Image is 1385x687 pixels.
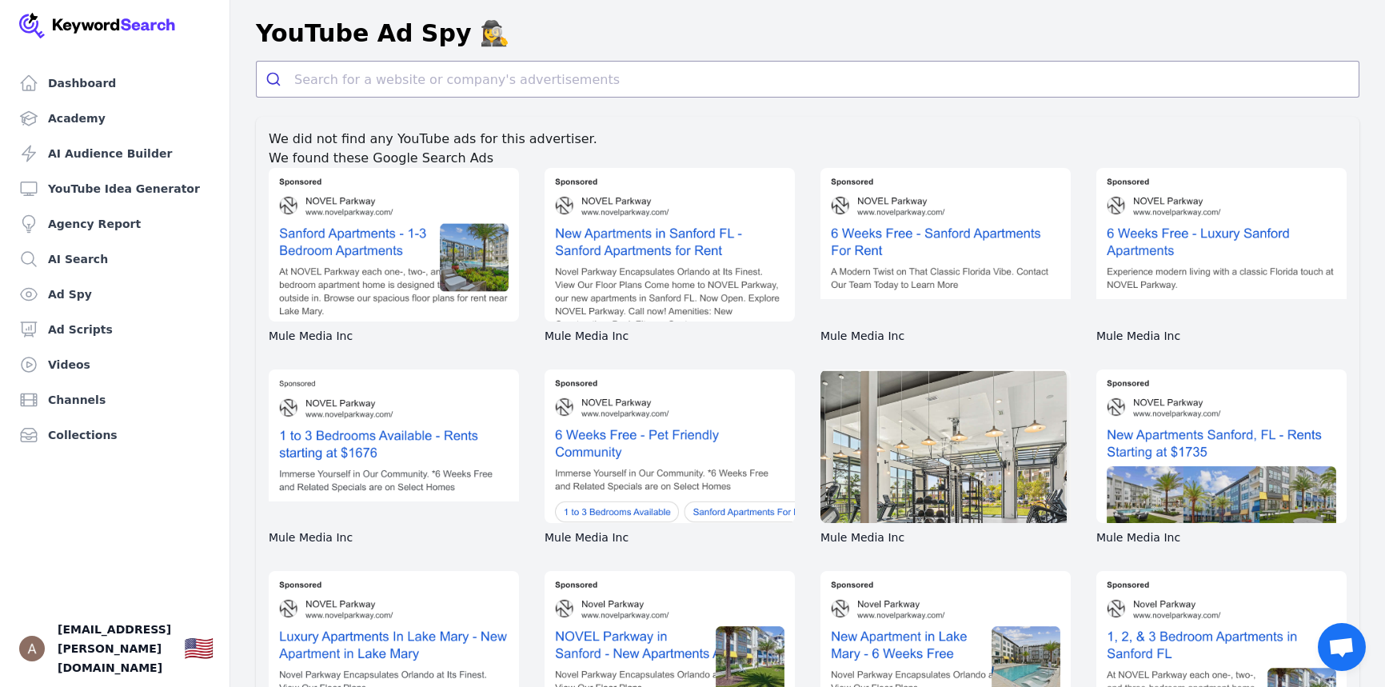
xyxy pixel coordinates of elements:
a: Videos [13,349,217,381]
a: Academy [13,102,217,134]
a: Channels [13,384,217,416]
a: AI Search [13,243,217,275]
a: Ad Scripts [13,314,217,345]
img: Your Company [19,13,176,38]
p: We did not find any YouTube ads for this advertiser. [269,130,1347,149]
a: Ad Spy [13,278,217,310]
a: Dashboard [13,67,217,99]
h1: YouTube Ad Spy 🕵️‍♀️ [256,19,509,48]
a: Agency Report [13,208,217,240]
a: YouTube Idea Generator [13,173,217,205]
img: Alexa [19,636,45,661]
div: 🇺🇸 [184,634,214,663]
h2: We found these Google Search Ads [269,149,1347,168]
span: [EMAIL_ADDRESS][PERSON_NAME][DOMAIN_NAME] [58,620,171,677]
a: Open chat [1318,623,1366,671]
input: Search for a website or company's advertisements [294,62,1359,97]
a: AI Audience Builder [13,138,217,170]
button: 🇺🇸 [184,633,214,665]
button: Open user button [19,636,45,661]
button: Submit [257,62,294,97]
a: Collections [13,419,217,451]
